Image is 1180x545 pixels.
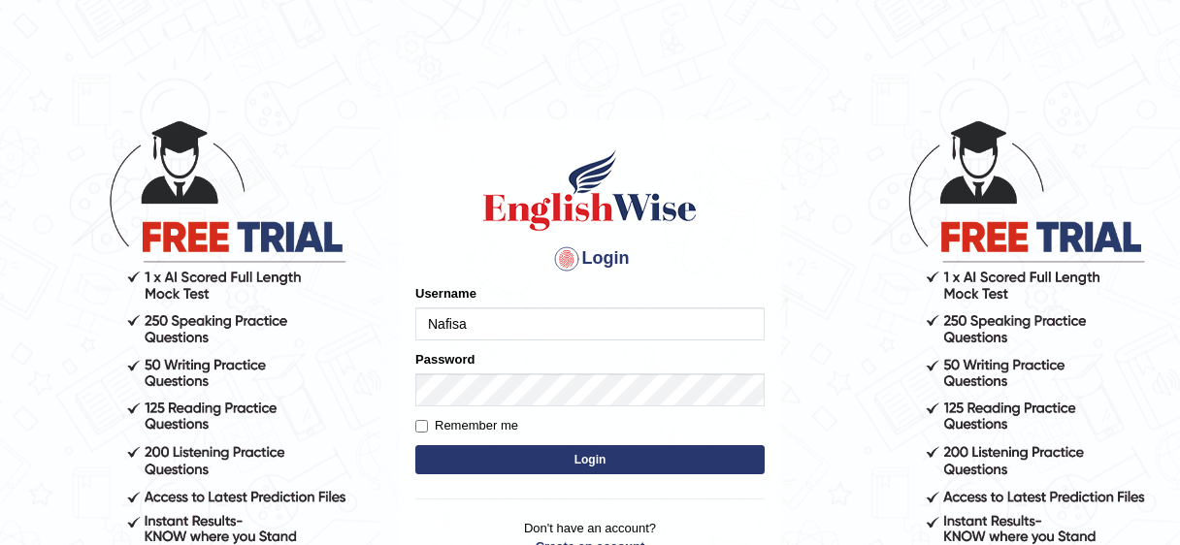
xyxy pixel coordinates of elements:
[479,146,701,234] img: Logo of English Wise sign in for intelligent practice with AI
[415,243,765,274] h4: Login
[415,445,765,474] button: Login
[415,350,475,369] label: Password
[415,284,476,303] label: Username
[415,416,518,435] label: Remember me
[415,420,428,433] input: Remember me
